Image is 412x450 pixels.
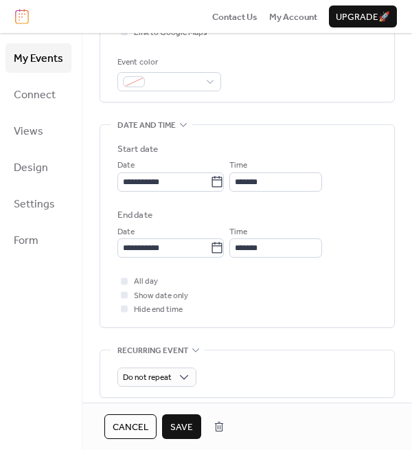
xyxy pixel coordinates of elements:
a: My Account [269,10,317,23]
span: Link to Google Maps [134,26,207,40]
button: Save [162,414,201,439]
span: Settings [14,194,55,215]
span: Recurring event [117,344,188,357]
a: Views [5,116,71,146]
button: Cancel [104,414,157,439]
a: Connect [5,80,71,109]
div: End date [117,208,152,222]
span: All day [134,275,158,289]
span: Connect [14,85,56,106]
span: Upgrade 🚀 [336,10,390,24]
span: Views [14,121,43,142]
a: Design [5,153,71,182]
button: Upgrade🚀 [329,5,397,27]
a: Form [5,225,71,255]
a: My Events [5,43,71,73]
span: Time [229,159,247,172]
span: Show date only [134,289,188,303]
span: Cancel [113,420,148,434]
a: Settings [5,189,71,218]
span: My Account [269,10,317,24]
span: Date [117,225,135,239]
span: Date [117,159,135,172]
span: Save [170,420,193,434]
span: Hide end time [134,303,183,317]
span: Form [14,230,38,251]
span: Contact Us [212,10,257,24]
span: My Events [14,48,63,69]
a: Contact Us [212,10,257,23]
div: Start date [117,142,158,156]
span: Design [14,157,48,179]
span: Time [229,225,247,239]
div: Event color [117,56,218,69]
span: Date and time [117,119,176,133]
img: logo [15,9,29,24]
span: Do not repeat [123,370,172,385]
